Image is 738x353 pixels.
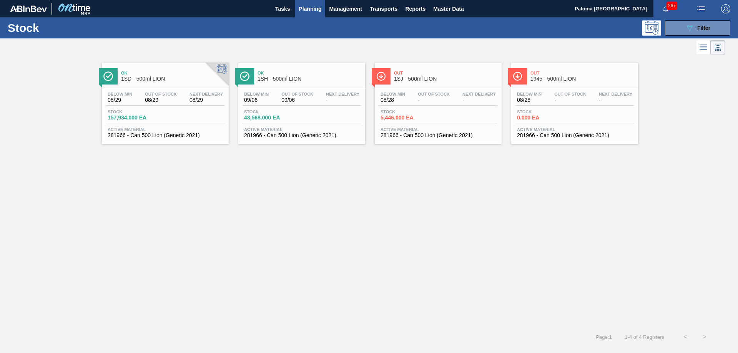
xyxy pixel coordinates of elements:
[121,71,225,75] span: Ok
[711,40,725,55] div: Card Vision
[695,327,714,346] button: >
[281,97,313,103] span: 09/06
[299,4,321,13] span: Planning
[274,4,291,13] span: Tasks
[10,5,47,12] img: TNhmsLtSVTkK8tSr43FrP2fwEKptu5GPRR3wAAAABJRU5ErkJggg==
[281,92,313,96] span: Out Of Stock
[696,4,706,13] img: userActions
[418,92,450,96] span: Out Of Stock
[642,20,661,36] div: Programming: no user selected
[381,115,434,121] span: 5,446.000 EA
[517,97,542,103] span: 08/28
[665,20,730,36] button: Filter
[596,334,612,340] span: Page : 1
[121,76,225,82] span: 1SD - 500ml LION
[103,71,113,81] img: Ícone
[108,115,161,121] span: 157,934.000 EA
[258,71,361,75] span: Ok
[394,71,498,75] span: Out
[696,40,711,55] div: List Vision
[258,76,361,82] span: 1SH - 500ml LION
[244,115,298,121] span: 43,568.000 EA
[517,109,571,114] span: Stock
[8,23,123,32] h1: Stock
[381,127,496,132] span: Active Material
[517,115,571,121] span: 0.000 EA
[96,57,233,144] a: ÍconeOk1SD - 500ml LIONBelow Min08/29Out Of Stock08/29Next Delivery08/29Stock157,934.000 EAActive...
[369,57,505,144] a: ÍconeOut1SJ - 500ml LIONBelow Min08/28Out Of Stock-Next Delivery-Stock5,446.000 EAActive Material...
[244,97,269,103] span: 09/06
[244,133,359,138] span: 281966 - Can 500 Lion (Generic 2021)
[418,97,450,103] span: -
[517,133,632,138] span: 281966 - Can 500 Lion (Generic 2021)
[433,4,464,13] span: Master Data
[554,92,586,96] span: Out Of Stock
[189,92,223,96] span: Next Delivery
[145,92,177,96] span: Out Of Stock
[530,76,634,82] span: 1945 - 500ml LION
[189,97,223,103] span: 08/29
[599,92,632,96] span: Next Delivery
[381,109,434,114] span: Stock
[623,334,664,340] span: 1 - 4 of 4 Registers
[599,97,632,103] span: -
[676,327,695,346] button: <
[108,133,223,138] span: 281966 - Can 500 Lion (Generic 2021)
[145,97,177,103] span: 08/29
[530,71,634,75] span: Out
[667,2,677,10] span: 267
[244,109,298,114] span: Stock
[381,97,405,103] span: 08/28
[326,97,359,103] span: -
[513,71,522,81] img: Ícone
[108,97,132,103] span: 08/29
[462,97,496,103] span: -
[462,92,496,96] span: Next Delivery
[721,4,730,13] img: Logout
[517,127,632,132] span: Active Material
[108,92,132,96] span: Below Min
[244,92,269,96] span: Below Min
[244,127,359,132] span: Active Material
[394,76,498,82] span: 1SJ - 500ml LION
[108,127,223,132] span: Active Material
[381,92,405,96] span: Below Min
[370,4,397,13] span: Transports
[326,92,359,96] span: Next Delivery
[505,57,642,144] a: ÍconeOut1945 - 500ml LIONBelow Min08/28Out Of Stock-Next Delivery-Stock0.000 EAActive Material281...
[653,3,678,14] button: Notifications
[697,25,710,31] span: Filter
[233,57,369,144] a: ÍconeOk1SH - 500ml LIONBelow Min09/06Out Of Stock09/06Next Delivery-Stock43,568.000 EAActive Mate...
[240,71,249,81] img: Ícone
[517,92,542,96] span: Below Min
[376,71,386,81] img: Ícone
[108,109,161,114] span: Stock
[554,97,586,103] span: -
[381,133,496,138] span: 281966 - Can 500 Lion (Generic 2021)
[329,4,362,13] span: Management
[405,4,426,13] span: Reports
